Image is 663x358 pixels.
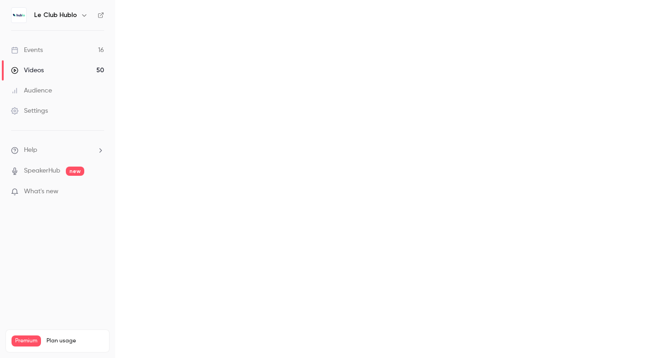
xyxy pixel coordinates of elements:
span: new [66,167,84,176]
span: Premium [12,335,41,346]
span: Plan usage [47,337,104,345]
img: Le Club Hublo [12,8,26,23]
iframe: Noticeable Trigger [93,188,104,196]
div: Videos [11,66,44,75]
span: Help [24,145,37,155]
div: Settings [11,106,48,115]
a: SpeakerHub [24,166,60,176]
div: Events [11,46,43,55]
span: What's new [24,187,58,196]
li: help-dropdown-opener [11,145,104,155]
div: Audience [11,86,52,95]
h6: Le Club Hublo [34,11,77,20]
